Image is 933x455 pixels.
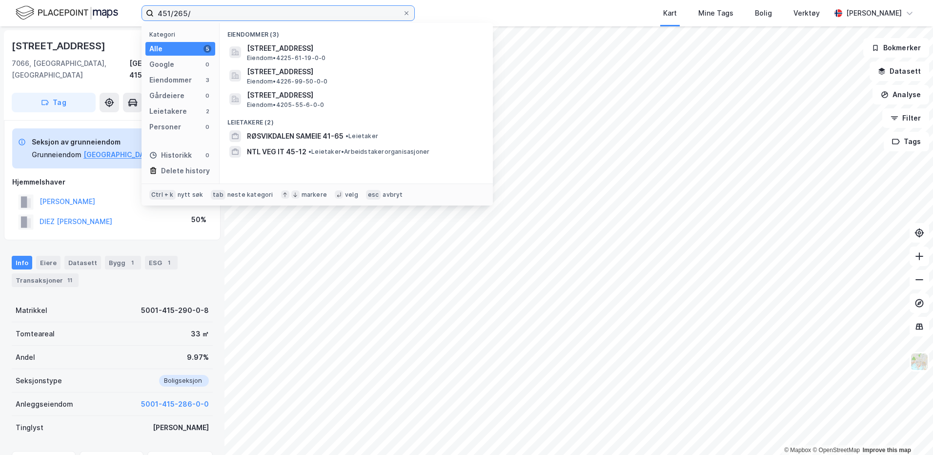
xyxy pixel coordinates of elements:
div: 1 [127,258,137,268]
div: Transaksjoner [12,273,79,287]
span: NTL VEG IT 45-12 [247,146,306,158]
div: 0 [203,92,211,100]
span: Eiendom • 4226-99-50-0-0 [247,78,327,85]
button: Tag [12,93,96,112]
div: Alle [149,43,162,55]
div: Anleggseiendom [16,398,73,410]
div: [STREET_ADDRESS] [12,38,107,54]
span: Eiendom • 4225-61-19-0-0 [247,54,325,62]
div: Andel [16,352,35,363]
div: Eiendommer (3) [220,23,493,41]
div: velg [345,191,358,199]
div: Seksjon av grunneiendom [32,136,188,148]
div: Datasett [64,256,101,269]
div: Verktøy [793,7,820,19]
a: OpenStreetMap [812,447,860,454]
img: Z [910,352,929,371]
span: [STREET_ADDRESS] [247,66,481,78]
span: Eiendom • 4205-55-6-0-0 [247,101,324,109]
span: Leietaker [345,132,378,140]
div: 3 [203,76,211,84]
div: 0 [203,123,211,131]
div: Kart [663,7,677,19]
button: 5001-415-286-0-0 [141,398,209,410]
span: • [308,148,311,155]
div: Google [149,59,174,70]
div: Kategori [149,31,215,38]
div: markere [302,191,327,199]
div: Eiendommer [149,74,192,86]
div: tab [211,190,225,200]
div: Grunneiendom [32,149,81,161]
span: RØSVIKDALEN SAMEIE 41-65 [247,130,344,142]
div: 11 [65,275,75,285]
button: [GEOGRAPHIC_DATA], 415/290 [83,149,188,161]
button: Analyse [872,85,929,104]
div: [GEOGRAPHIC_DATA], 415/290/0/8 [129,58,213,81]
div: Kontrollprogram for chat [884,408,933,455]
button: Datasett [870,62,929,81]
div: 1 [164,258,174,268]
div: neste kategori [227,191,273,199]
span: [STREET_ADDRESS] [247,89,481,101]
div: 33 ㎡ [191,328,209,340]
div: 2 [203,107,211,115]
div: Tomteareal [16,328,55,340]
span: [STREET_ADDRESS] [247,42,481,54]
input: Søk på adresse, matrikkel, gårdeiere, leietakere eller personer [154,6,403,21]
div: Leietakere [149,105,187,117]
div: Leietakere (2) [220,111,493,128]
div: Matrikkel [16,305,47,316]
div: Eiere [36,256,61,269]
a: Improve this map [863,447,911,454]
div: Mine Tags [698,7,733,19]
a: Mapbox [784,447,811,454]
div: 7066, [GEOGRAPHIC_DATA], [GEOGRAPHIC_DATA] [12,58,129,81]
div: avbryt [383,191,403,199]
div: Personer [149,121,181,133]
button: Bokmerker [863,38,929,58]
div: esc [366,190,381,200]
div: Bygg [105,256,141,269]
div: 0 [203,61,211,68]
div: Bolig [755,7,772,19]
div: 5001-415-290-0-8 [141,305,209,316]
button: Filter [882,108,929,128]
div: 9.97% [187,352,209,363]
iframe: Chat Widget [884,408,933,455]
div: 0 [203,151,211,159]
div: [PERSON_NAME] [846,7,902,19]
div: 5 [203,45,211,53]
div: Gårdeiere [149,90,184,102]
span: Leietaker • Arbeidstakerorganisasjoner [308,148,429,156]
div: Ctrl + k [149,190,176,200]
div: [PERSON_NAME] [153,422,209,434]
button: Tags [884,132,929,151]
div: Tinglyst [16,422,43,434]
span: • [345,132,348,140]
div: Seksjonstype [16,375,62,387]
div: Delete history [161,165,210,177]
div: Historikk [149,149,192,161]
div: Hjemmelshaver [12,176,212,188]
img: logo.f888ab2527a4732fd821a326f86c7f29.svg [16,4,118,21]
div: ESG [145,256,178,269]
div: Info [12,256,32,269]
div: 50% [191,214,206,226]
div: nytt søk [178,191,203,199]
